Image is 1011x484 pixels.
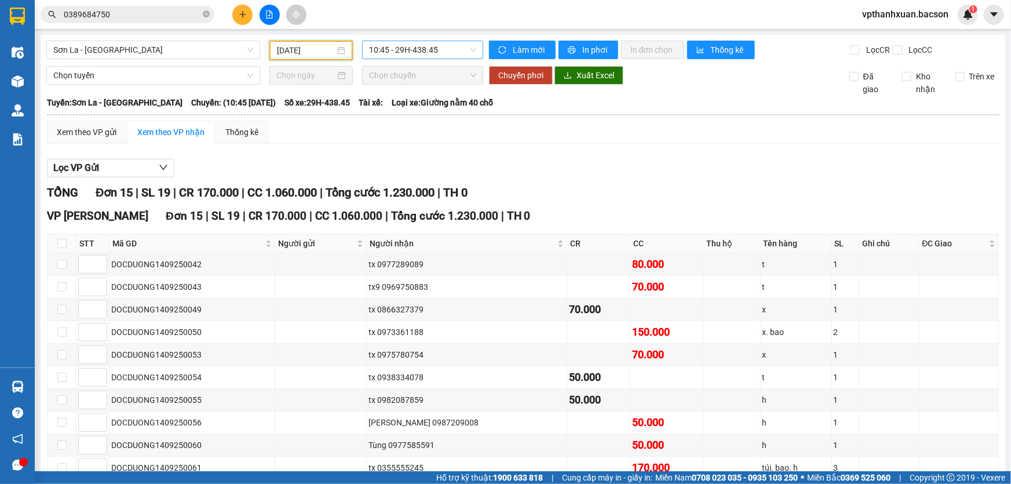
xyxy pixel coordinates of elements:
[762,348,830,361] div: x
[277,44,335,57] input: 14/09/2025
[110,344,275,366] td: DOCDUONG1409250053
[834,258,857,271] div: 1
[443,185,468,199] span: TH 0
[47,209,148,223] span: VP [PERSON_NAME]
[489,41,556,59] button: syncLàm mới
[12,104,24,117] img: warehouse-icon
[10,8,25,25] img: logo-vxr
[762,416,830,429] div: h
[762,326,830,339] div: x. bao
[632,437,701,453] div: 50.000
[687,41,755,59] button: bar-chartThống kê
[110,457,275,479] td: DOCDUONG1409250061
[12,46,24,59] img: warehouse-icon
[711,43,746,56] span: Thống kê
[53,41,253,59] span: Sơn La - Hà Nội
[965,70,999,83] span: Trên xe
[12,133,24,145] img: solution-icon
[513,43,546,56] span: Làm mới
[211,209,240,223] span: SL 19
[761,234,832,253] th: Tên hàng
[111,461,273,474] div: DOCDUONG1409250061
[947,474,955,482] span: copyright
[834,461,857,474] div: 3
[191,96,276,109] span: Chuyến: (10:45 [DATE])
[632,414,701,431] div: 50.000
[111,416,273,429] div: DOCDUONG1409250056
[326,185,435,199] span: Tổng cước 1.230.000
[762,258,830,271] div: t
[247,185,317,199] span: CC 1.060.000
[632,347,701,363] div: 70.000
[242,185,244,199] span: |
[632,324,701,340] div: 150.000
[832,234,859,253] th: SL
[136,185,138,199] span: |
[12,460,23,471] span: message
[249,209,306,223] span: CR 170.000
[762,439,830,452] div: h
[166,209,203,223] span: Đơn 15
[12,75,24,88] img: warehouse-icon
[96,185,133,199] span: Đơn 15
[284,96,350,109] span: Số xe: 29H-438.45
[110,253,275,276] td: DOCDUONG1409250042
[12,407,23,419] span: question-circle
[969,5,977,13] sup: 1
[260,5,280,25] button: file-add
[841,473,890,482] strong: 0369 525 060
[141,185,170,199] span: SL 19
[76,234,110,253] th: STT
[762,281,830,293] div: t
[47,98,183,107] b: Tuyến: Sơn La - [GEOGRAPHIC_DATA]
[632,256,701,272] div: 80.000
[369,41,476,59] span: 10:45 - 29H-438.45
[368,348,565,361] div: tx 0975780754
[110,412,275,434] td: DOCDUONG1409250056
[265,10,273,19] span: file-add
[621,41,684,59] button: In đơn chọn
[922,237,987,250] span: ĐC Giao
[368,461,565,474] div: tx 0355555245
[762,461,830,474] div: túi. bao. h
[137,126,205,139] div: Xem theo VP nhận
[498,46,508,55] span: sync
[292,10,300,19] span: aim
[112,237,263,250] span: Mã GD
[904,43,934,56] span: Lọc CC
[110,299,275,321] td: DOCDUONG1409250049
[632,279,701,295] div: 70.000
[368,326,565,339] div: tx 0973361188
[239,10,247,19] span: plus
[859,234,919,253] th: Ghi chú
[703,234,760,253] th: Thu hộ
[110,434,275,457] td: DOCDUONG1409250060
[582,43,609,56] span: In phơi
[576,69,614,82] span: Xuất Excel
[507,209,531,223] span: TH 0
[111,394,273,406] div: DOCDUONG1409250055
[368,303,565,316] div: tx 0866327379
[834,371,857,384] div: 1
[971,5,975,13] span: 1
[309,209,312,223] span: |
[963,9,973,20] img: icon-new-feature
[111,281,273,293] div: DOCDUONG1409250043
[899,471,901,484] span: |
[655,471,798,484] span: Miền Nam
[368,371,565,384] div: tx 0938334078
[489,66,553,85] button: Chuyển phơi
[110,389,275,412] td: DOCDUONG1409250055
[179,185,239,199] span: CR 170.000
[834,326,857,339] div: 2
[554,66,623,85] button: downloadXuất Excel
[47,159,174,177] button: Lọc VP Gửi
[562,471,652,484] span: Cung cấp máy in - giấy in:
[807,471,890,484] span: Miền Bắc
[286,5,306,25] button: aim
[567,234,630,253] th: CR
[385,209,388,223] span: |
[834,303,857,316] div: 1
[762,303,830,316] div: x
[834,281,857,293] div: 1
